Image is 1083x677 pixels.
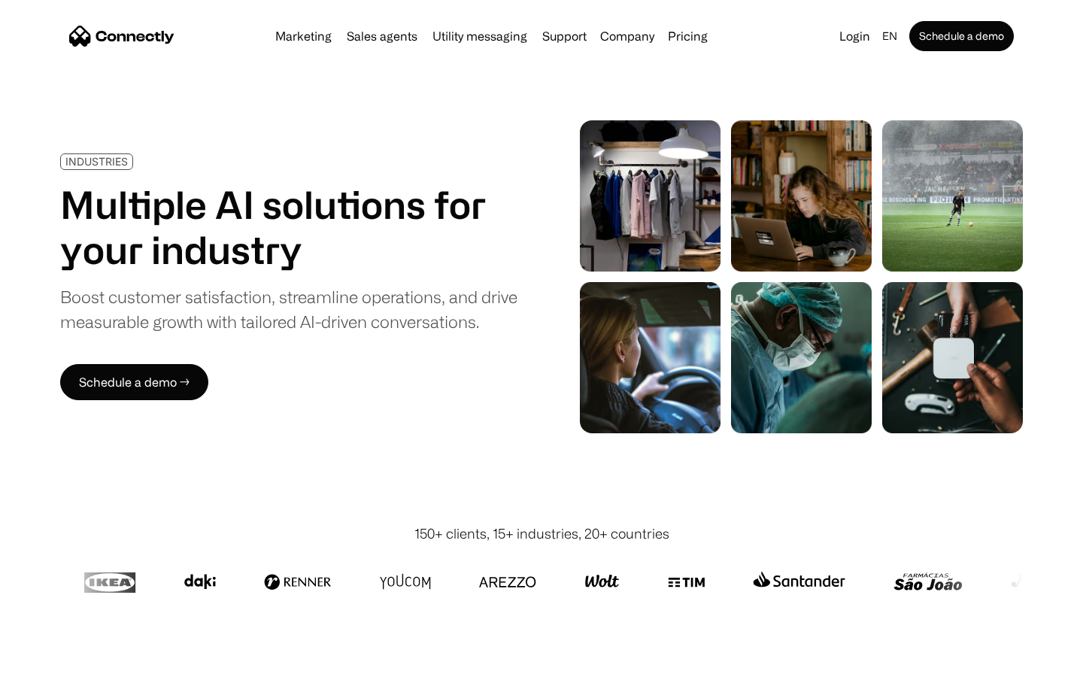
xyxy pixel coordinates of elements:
a: Pricing [662,30,714,42]
div: Boost customer satisfaction, streamline operations, and drive measurable growth with tailored AI-... [60,284,517,334]
a: Sales agents [341,30,423,42]
div: en [882,26,897,47]
aside: Language selected: English [15,649,90,672]
div: INDUSTRIES [65,156,128,167]
a: Support [536,30,593,42]
a: Marketing [269,30,338,42]
a: Schedule a demo [909,21,1014,51]
div: 150+ clients, 15+ industries, 20+ countries [414,524,669,544]
a: Login [833,26,876,47]
a: Schedule a demo → [60,364,208,400]
h1: Multiple AI solutions for your industry [60,182,517,272]
a: Utility messaging [426,30,533,42]
ul: Language list [30,651,90,672]
div: Company [600,26,654,47]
